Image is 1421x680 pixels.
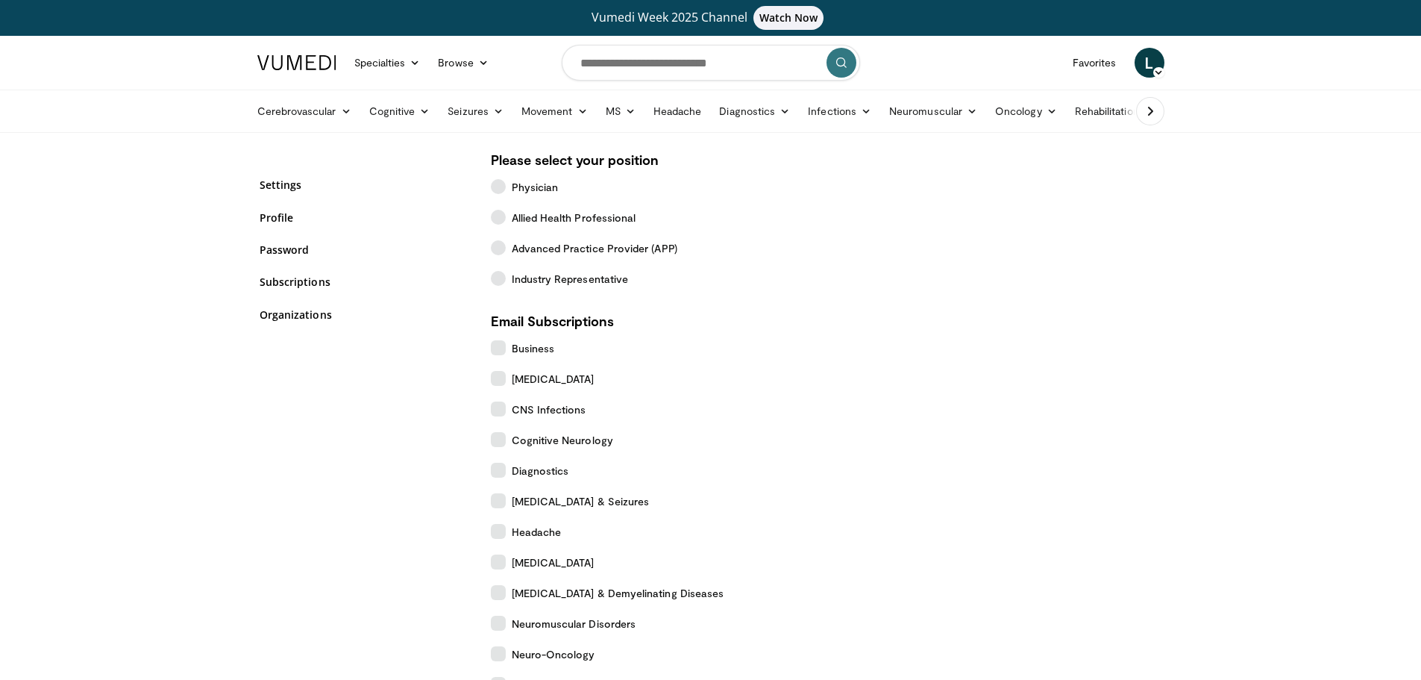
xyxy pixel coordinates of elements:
strong: Please select your position [491,152,659,168]
span: [MEDICAL_DATA] [512,371,595,387]
a: L [1135,48,1164,78]
span: Diagnostics [512,463,569,478]
a: Organizations [260,307,468,322]
span: Allied Health Professional [512,210,636,225]
a: Rehabilitation [1066,96,1148,126]
a: Profile [260,210,468,225]
a: Cerebrovascular [248,96,360,126]
input: Search topics, interventions [562,45,860,81]
span: [MEDICAL_DATA] [512,555,595,570]
span: [MEDICAL_DATA] & Demyelinating Diseases [512,585,724,601]
a: Cognitive [360,96,439,126]
span: [MEDICAL_DATA] & Seizures [512,493,650,509]
a: Password [260,242,468,258]
a: Neuromuscular [880,96,986,126]
a: Settings [260,177,468,193]
a: Seizures [439,96,512,126]
span: Headache [512,524,562,540]
span: CNS Infections [512,402,586,417]
img: VuMedi Logo [257,55,336,70]
span: Advanced Practice Provider (APP) [512,240,677,256]
span: Watch Now [753,6,824,30]
a: Diagnostics [710,96,799,126]
a: Headache [644,96,711,126]
a: Movement [512,96,597,126]
span: Business [512,340,555,356]
span: Industry Representative [512,271,629,287]
strong: Email Subscriptions [491,313,614,329]
span: Vumedi Week 2025 Channel [592,9,830,25]
a: Favorites [1064,48,1126,78]
span: Cognitive Neurology [512,432,613,448]
a: Vumedi Week 2025 ChannelWatch Now [260,6,1162,30]
a: Browse [429,48,498,78]
a: Oncology [986,96,1066,126]
span: Physician [512,179,559,195]
a: Subscriptions [260,274,468,290]
a: MS [597,96,644,126]
span: Neuro-Oncology [512,646,595,662]
span: Neuromuscular Disorders [512,616,636,631]
a: Specialties [345,48,430,78]
a: Infections [799,96,880,126]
